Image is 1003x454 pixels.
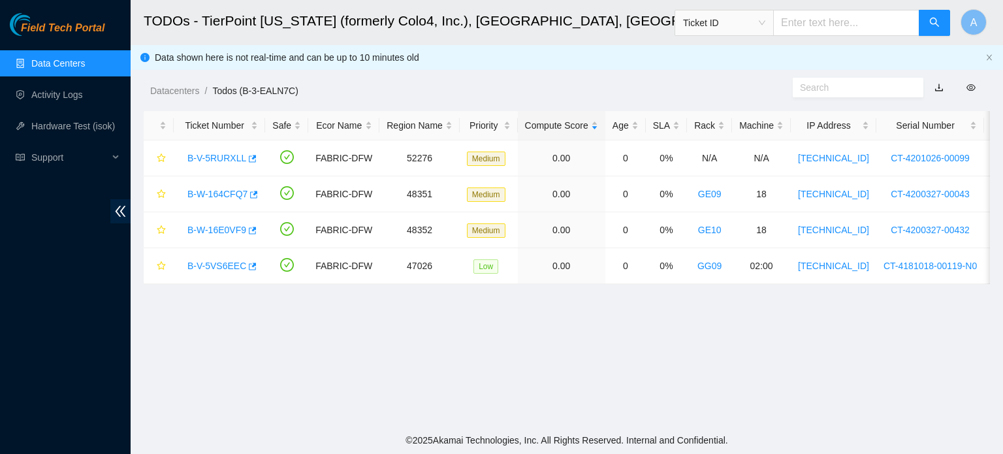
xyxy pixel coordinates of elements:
[798,189,869,199] a: [TECHNICAL_ID]
[204,86,207,96] span: /
[732,248,791,284] td: 02:00
[131,427,1003,454] footer: © 2025 Akamai Technologies, Inc. All Rights Reserved. Internal and Confidential.
[308,176,379,212] td: FABRIC-DFW
[31,89,83,100] a: Activity Logs
[518,212,605,248] td: 0.00
[518,248,605,284] td: 0.00
[605,248,646,284] td: 0
[891,225,970,235] a: CT-4200327-00432
[151,219,167,240] button: star
[961,9,987,35] button: A
[929,17,940,29] span: search
[698,225,722,235] a: GE10
[31,121,115,131] a: Hardware Test (isok)
[467,152,505,166] span: Medium
[187,153,246,163] a: B-V-5RURXLL
[31,144,108,170] span: Support
[698,189,722,199] a: GE09
[473,259,498,274] span: Low
[157,154,166,164] span: star
[605,140,646,176] td: 0
[697,261,722,271] a: GG09
[646,248,687,284] td: 0%
[187,225,246,235] a: B-W-16E0VF9
[605,212,646,248] td: 0
[280,186,294,200] span: check-circle
[280,150,294,164] span: check-circle
[884,261,977,271] a: CT-4181018-00119-N0
[966,83,976,92] span: eye
[798,153,869,163] a: [TECHNICAL_ID]
[518,176,605,212] td: 0.00
[280,222,294,236] span: check-circle
[187,189,247,199] a: B-W-164CFQ7
[157,225,166,236] span: star
[10,24,104,41] a: Akamai TechnologiesField Tech Portal
[151,148,167,169] button: star
[800,80,906,95] input: Search
[151,184,167,204] button: star
[891,189,970,199] a: CT-4200327-00043
[379,248,460,284] td: 47026
[773,10,919,36] input: Enter text here...
[732,212,791,248] td: 18
[150,86,199,96] a: Datacenters
[157,261,166,272] span: star
[934,82,944,93] a: download
[467,223,505,238] span: Medium
[379,212,460,248] td: 48352
[467,187,505,202] span: Medium
[308,248,379,284] td: FABRIC-DFW
[732,176,791,212] td: 18
[985,54,993,61] span: close
[379,140,460,176] td: 52276
[212,86,298,96] a: Todos (B-3-EALN7C)
[798,225,869,235] a: [TECHNICAL_ID]
[157,189,166,200] span: star
[798,261,869,271] a: [TECHNICAL_ID]
[10,13,66,36] img: Akamai Technologies
[151,255,167,276] button: star
[646,212,687,248] td: 0%
[518,140,605,176] td: 0.00
[187,261,246,271] a: B-V-5VS6EEC
[308,212,379,248] td: FABRIC-DFW
[31,58,85,69] a: Data Centers
[21,22,104,35] span: Field Tech Portal
[985,54,993,62] button: close
[308,140,379,176] td: FABRIC-DFW
[970,14,978,31] span: A
[919,10,950,36] button: search
[925,77,953,98] button: download
[891,153,970,163] a: CT-4201026-00099
[687,140,732,176] td: N/A
[646,140,687,176] td: 0%
[16,153,25,162] span: read
[732,140,791,176] td: N/A
[379,176,460,212] td: 48351
[605,176,646,212] td: 0
[110,199,131,223] span: double-left
[280,258,294,272] span: check-circle
[646,176,687,212] td: 0%
[683,13,765,33] span: Ticket ID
